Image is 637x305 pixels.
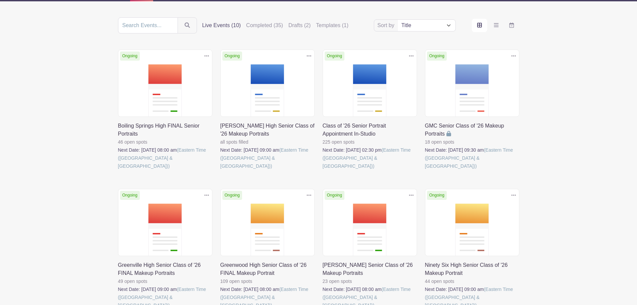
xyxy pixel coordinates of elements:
[288,21,311,29] label: Drafts (2)
[472,19,519,32] div: order and view
[246,21,283,29] label: Completed (35)
[202,21,241,29] label: Live Events (10)
[118,17,178,33] input: Search Events...
[378,21,397,29] label: Sort by
[202,21,348,29] div: filters
[316,21,348,29] label: Templates (1)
